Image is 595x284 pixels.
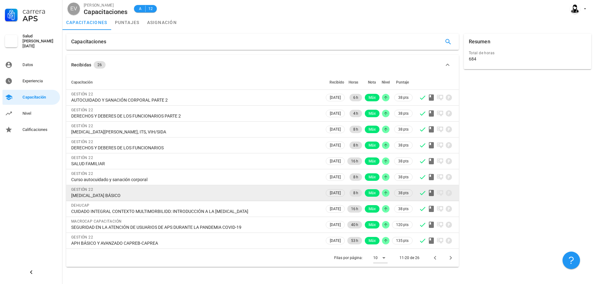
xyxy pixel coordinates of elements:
[138,6,143,12] span: A
[398,110,409,117] span: 38 pts
[373,253,388,263] div: 10Filas por página:
[351,237,358,244] span: 53 h
[148,6,153,12] span: 12
[369,205,376,213] span: Máx
[2,90,60,105] a: Capacitación
[369,110,376,117] span: Máx
[71,171,93,176] span: GESTIÓN 22
[22,62,57,67] div: Datos
[351,221,358,229] span: 40 h
[111,15,143,30] a: puntajes
[325,75,346,90] th: Recibido
[71,203,90,208] span: DEHUCAP
[445,252,456,263] button: Página siguiente
[363,75,381,90] th: Nota
[71,235,93,239] span: GESTIÓN 22
[330,205,341,212] span: [DATE]
[22,79,57,84] div: Experiencia
[22,34,57,49] div: Salud [PERSON_NAME][DATE]
[2,122,60,137] a: Calificaciones
[70,2,77,15] span: EV
[353,189,358,197] span: 8 h
[71,92,93,96] span: GESTIÓN 22
[71,240,320,246] div: APH BÁSICO Y AVANZADO CAPREB-CAPREA
[369,142,376,149] span: Máx
[330,190,341,196] span: [DATE]
[71,224,320,230] div: SEGURIDAD EN LA ATENCIÓN DE USUARIOS DE APS DURANTE LA PANDEMIA COVID-19
[330,221,341,228] span: [DATE]
[330,94,341,101] span: [DATE]
[353,94,358,101] span: 6 h
[71,129,320,135] div: [MEDICAL_DATA][PERSON_NAME], ITS, VIH/SIDA
[22,127,57,132] div: Calificaciones
[71,193,320,198] div: [MEDICAL_DATA] BÁSICO
[22,15,57,22] div: APS
[369,221,376,229] span: Máx
[22,111,57,116] div: Nivel
[66,55,459,75] button: Recibidas 26
[469,56,476,62] div: 684
[71,187,93,192] span: GESTIÓN 22
[71,156,93,160] span: GESTIÓN 22
[71,108,93,112] span: GESTIÓN 22
[398,94,409,101] span: 38 pts
[369,94,376,101] span: Máx
[143,15,181,30] a: asignación
[71,34,106,50] div: Capacitaciones
[62,15,111,30] a: capacitaciones
[67,2,80,15] div: avatar
[396,222,409,228] span: 120 pts
[330,237,341,244] span: [DATE]
[22,95,57,100] div: Capacitación
[369,189,376,197] span: Máx
[391,75,414,90] th: Puntaje
[353,126,358,133] span: 8 h
[71,113,320,119] div: DERECHOS Y DEBERES DE LOS FUNCIONARIOS PARTE 2
[429,252,441,263] button: Página anterior
[349,80,358,84] span: Horas
[97,61,102,69] span: 26
[369,157,376,165] span: Máx
[368,80,376,84] span: Nota
[369,173,376,181] span: Máx
[369,237,376,244] span: Máx
[330,142,341,149] span: [DATE]
[369,126,376,133] span: Máx
[373,255,378,261] div: 10
[71,161,320,166] div: SALUD FAMILIAR
[353,110,358,117] span: 4 h
[396,80,409,84] span: Puntaje
[382,80,390,84] span: Nivel
[398,142,409,148] span: 38 pts
[71,219,121,224] span: MACROCAP CAPACITACIÓN
[469,34,490,50] div: Resumen
[71,61,91,68] div: Recibidas
[71,209,320,214] div: CUIDADO INTEGRAL CONTEXTO MULTIMORBILIDD: INTRODUCCIÓN A LA [MEDICAL_DATA]
[346,75,363,90] th: Horas
[353,173,358,181] span: 8 h
[2,106,60,121] a: Nivel
[469,50,586,56] div: Total de horas
[330,174,341,181] span: [DATE]
[381,75,391,90] th: Nivel
[71,140,93,144] span: GESTIÓN 22
[66,75,325,90] th: Capacitación
[398,158,409,164] span: 38 pts
[2,57,60,72] a: Datos
[84,2,128,8] div: [PERSON_NAME]
[71,97,320,103] div: AUTOCUIDADO Y SANACIÓN CORPORAL PARTE 2
[396,238,409,244] span: 135 pts
[398,190,409,196] span: 38 pts
[2,74,60,89] a: Experiencia
[71,177,320,182] div: Curso autocuidado y sanación corporal
[330,80,344,84] span: Recibido
[84,8,128,15] div: Capacitaciones
[330,158,341,165] span: [DATE]
[398,126,409,132] span: 38 pts
[71,145,320,151] div: DERECHOS Y DEBERES DE LOS FUNCIONARIOS
[351,157,358,165] span: 16 h
[353,142,358,149] span: 8 h
[351,205,358,213] span: 16 h
[399,255,419,261] div: 11-20 de 26
[334,249,388,267] div: Filas por página:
